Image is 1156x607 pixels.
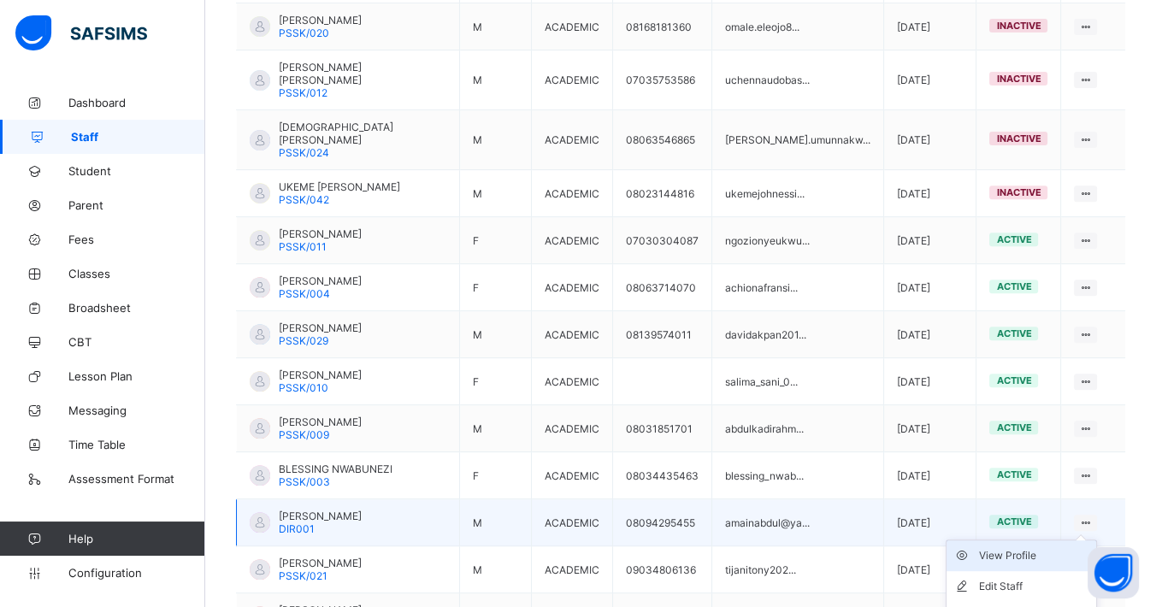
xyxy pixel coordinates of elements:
[531,264,612,311] td: ACADEMIC
[279,193,329,206] span: PSSK/042
[68,233,205,246] span: Fees
[711,264,883,311] td: achionafransi...
[68,404,205,417] span: Messaging
[531,405,612,452] td: ACADEMIC
[460,452,532,499] td: F
[612,170,711,217] td: 08023144816
[460,358,532,405] td: F
[531,311,612,358] td: ACADEMIC
[612,311,711,358] td: 08139574011
[531,499,612,546] td: ACADEMIC
[279,121,446,146] span: [DEMOGRAPHIC_DATA][PERSON_NAME]
[711,3,883,50] td: omale.eleojo8...
[460,217,532,264] td: F
[460,546,532,593] td: M
[979,578,1089,595] div: Edit Staff
[68,267,205,280] span: Classes
[996,233,1031,245] span: active
[279,428,329,441] span: PSSK/009
[279,368,362,381] span: [PERSON_NAME]
[612,499,711,546] td: 08094295455
[883,3,976,50] td: [DATE]
[460,3,532,50] td: M
[612,110,711,170] td: 08063546865
[460,110,532,170] td: M
[531,452,612,499] td: ACADEMIC
[279,557,362,569] span: [PERSON_NAME]
[279,463,392,475] span: BLESSING NWABUNEZI
[460,170,532,217] td: M
[996,421,1031,433] span: active
[68,198,205,212] span: Parent
[996,20,1041,32] span: inactive
[531,3,612,50] td: ACADEMIC
[68,369,205,383] span: Lesson Plan
[612,452,711,499] td: 08034435463
[883,110,976,170] td: [DATE]
[279,321,362,334] span: [PERSON_NAME]
[883,311,976,358] td: [DATE]
[279,240,327,253] span: PSSK/011
[460,405,532,452] td: M
[612,50,711,110] td: 07035753586
[612,546,711,593] td: 09034806136
[711,217,883,264] td: ngozionyeukwu...
[711,110,883,170] td: [PERSON_NAME].umunnakw...
[883,452,976,499] td: [DATE]
[612,217,711,264] td: 07030304087
[531,110,612,170] td: ACADEMIC
[68,438,205,451] span: Time Table
[460,499,532,546] td: M
[1088,547,1139,598] button: Open asap
[279,180,400,193] span: UKEME [PERSON_NAME]
[883,217,976,264] td: [DATE]
[279,146,329,159] span: PSSK/024
[883,50,976,110] td: [DATE]
[996,73,1041,85] span: inactive
[711,311,883,358] td: davidakpan201...
[711,546,883,593] td: tijanitony202...
[996,280,1031,292] span: active
[279,522,315,535] span: DIR001
[68,566,204,580] span: Configuration
[279,334,328,347] span: PSSK/029
[279,86,327,99] span: PSSK/012
[15,15,147,51] img: safsims
[68,96,205,109] span: Dashboard
[279,287,330,300] span: PSSK/004
[68,301,205,315] span: Broadsheet
[996,374,1031,386] span: active
[883,170,976,217] td: [DATE]
[612,405,711,452] td: 08031851701
[711,405,883,452] td: abdulkadirahm...
[68,164,205,178] span: Student
[531,358,612,405] td: ACADEMIC
[996,469,1031,480] span: active
[996,133,1041,144] span: inactive
[279,14,362,27] span: [PERSON_NAME]
[883,405,976,452] td: [DATE]
[460,311,532,358] td: M
[979,547,1089,564] div: View Profile
[279,475,330,488] span: PSSK/003
[279,27,329,39] span: PSSK/020
[279,274,362,287] span: [PERSON_NAME]
[531,217,612,264] td: ACADEMIC
[279,510,362,522] span: [PERSON_NAME]
[71,130,205,144] span: Staff
[612,3,711,50] td: 08168181360
[711,499,883,546] td: amainabdul@ya...
[279,569,327,582] span: PSSK/021
[612,264,711,311] td: 08063714070
[711,452,883,499] td: blessing_nwab...
[68,335,205,349] span: CBT
[68,532,204,545] span: Help
[711,170,883,217] td: ukemejohnessi...
[883,264,976,311] td: [DATE]
[883,499,976,546] td: [DATE]
[883,546,976,593] td: [DATE]
[996,516,1031,527] span: active
[460,264,532,311] td: F
[711,358,883,405] td: salima_sani_0...
[883,358,976,405] td: [DATE]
